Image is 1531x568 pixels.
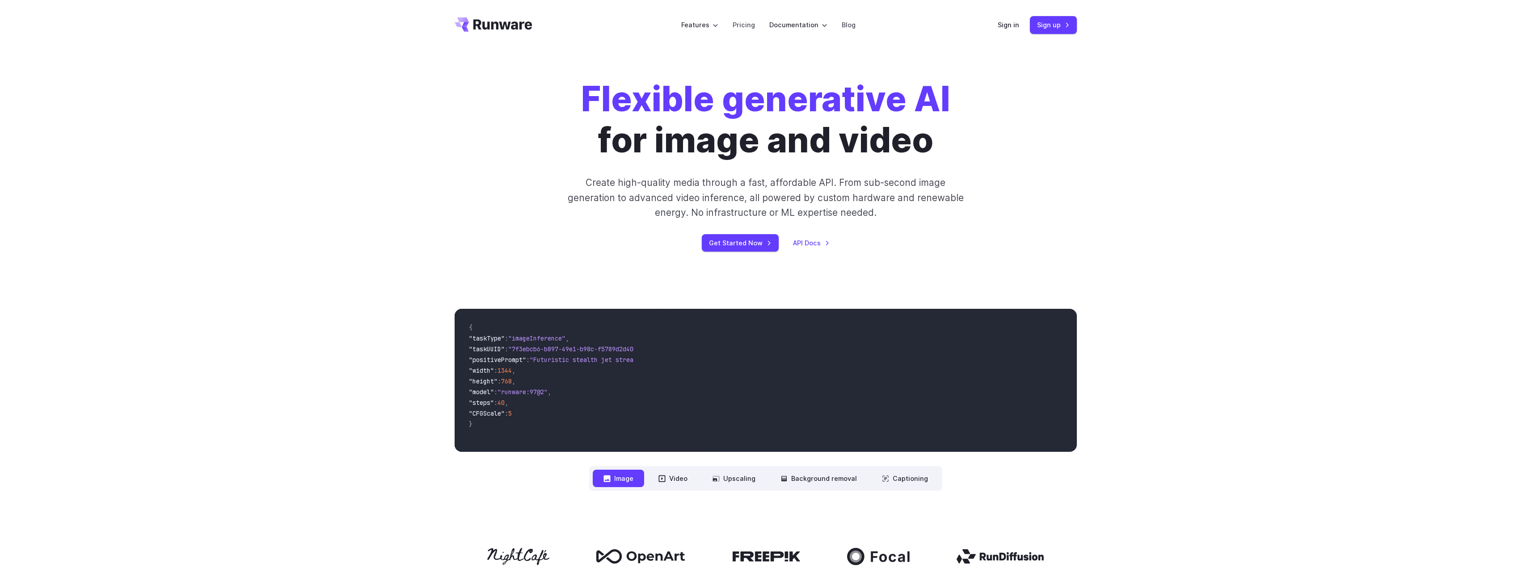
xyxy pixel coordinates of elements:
span: : [498,377,501,385]
span: "height" [469,377,498,385]
a: Go to / [455,17,532,32]
span: "CFGScale" [469,409,505,417]
button: Video [648,470,698,487]
a: Sign in [998,20,1019,30]
span: : [505,334,508,342]
button: Image [593,470,644,487]
p: Create high-quality media through a fast, affordable API. From sub-second image generation to adv... [566,175,965,220]
span: : [494,388,498,396]
a: Get Started Now [702,234,779,252]
span: , [512,377,515,385]
span: "taskType" [469,334,505,342]
a: API Docs [793,238,830,248]
span: 768 [501,377,512,385]
span: 40 [498,399,505,407]
button: Background removal [770,470,868,487]
a: Pricing [733,20,755,30]
span: , [505,399,508,407]
label: Documentation [769,20,827,30]
span: : [494,366,498,374]
span: "positivePrompt" [469,356,526,364]
span: , [548,388,551,396]
span: 1344 [498,366,512,374]
span: "steps" [469,399,494,407]
span: } [469,420,472,428]
span: "imageInference" [508,334,565,342]
span: "7f3ebcb6-b897-49e1-b98c-f5789d2d40d7" [508,345,644,353]
span: { [469,324,472,332]
span: : [526,356,530,364]
span: "runware:97@2" [498,388,548,396]
span: : [505,345,508,353]
strong: Flexible generative AI [581,78,950,120]
button: Upscaling [702,470,766,487]
span: "taskUUID" [469,345,505,353]
a: Blog [842,20,856,30]
span: "Futuristic stealth jet streaking through a neon-lit cityscape with glowing purple exhaust" [530,356,855,364]
span: : [505,409,508,417]
h1: for image and video [581,79,950,161]
span: "width" [469,366,494,374]
label: Features [681,20,718,30]
span: "model" [469,388,494,396]
button: Captioning [871,470,939,487]
span: : [494,399,498,407]
a: Sign up [1030,16,1077,34]
span: , [512,366,515,374]
span: , [565,334,569,342]
span: 5 [508,409,512,417]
